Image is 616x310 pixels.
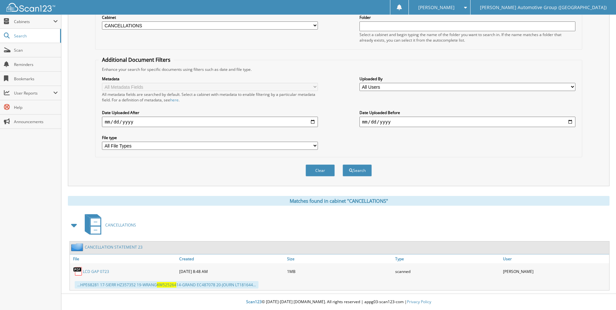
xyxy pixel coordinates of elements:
div: Select a cabinet and begin typing the name of the folder you want to search in. If the name match... [359,32,575,43]
img: PDF.png [73,266,83,276]
a: here [170,97,179,103]
button: Search [343,164,372,176]
a: CANCELLATIONS [81,212,136,238]
span: Announcements [14,119,58,124]
span: Scan [14,47,58,53]
div: Matches found in cabinet "CANCELLATIONS" [68,196,610,206]
label: Cabinet [102,15,318,20]
div: Enhance your search for specific documents using filters such as date and file type. [99,67,578,72]
label: Uploaded By [359,76,575,82]
span: Bookmarks [14,76,58,82]
a: User [501,254,609,263]
label: Folder [359,15,575,20]
span: Help [14,105,58,110]
label: Date Uploaded Before [359,110,575,115]
span: CANCELLATIONS [105,222,136,228]
div: ...HPE68281 17-SIERR HZ357352 19-WRANG 14-GRAND EC487078 20-JOURN LT181644... [75,281,258,289]
img: scan123-logo-white.svg [6,3,55,12]
legend: Additional Document Filters [99,56,174,63]
a: Created [178,254,285,263]
button: Clear [306,164,335,176]
a: File [70,254,178,263]
span: Cabinets [14,19,53,24]
span: User Reports [14,90,53,96]
span: KW525264 [157,282,176,288]
div: scanned [394,265,501,278]
span: [PERSON_NAME] Automotive Group ([GEOGRAPHIC_DATA]) [480,6,607,9]
div: 1MB [285,265,393,278]
div: [PERSON_NAME] [501,265,609,278]
div: © [DATE]-[DATE] [DOMAIN_NAME]. All rights reserved | appg03-scan123-com | [61,294,616,310]
a: CANCELLATION STATEMENT 23 [85,244,143,250]
a: Size [285,254,393,263]
img: folder2.png [71,243,85,251]
div: [DATE] 8:48 AM [178,265,285,278]
span: [PERSON_NAME] [418,6,455,9]
iframe: Chat Widget [584,279,616,310]
input: end [359,117,575,127]
a: LCD GAP 0723 [83,269,109,274]
div: All metadata fields are searched by default. Select a cabinet with metadata to enable filtering b... [102,92,318,103]
input: start [102,117,318,127]
span: Reminders [14,62,58,67]
label: Date Uploaded After [102,110,318,115]
label: File type [102,135,318,140]
span: Search [14,33,57,39]
label: Metadata [102,76,318,82]
a: Type [394,254,501,263]
span: Scan123 [246,299,262,304]
a: Privacy Policy [407,299,431,304]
